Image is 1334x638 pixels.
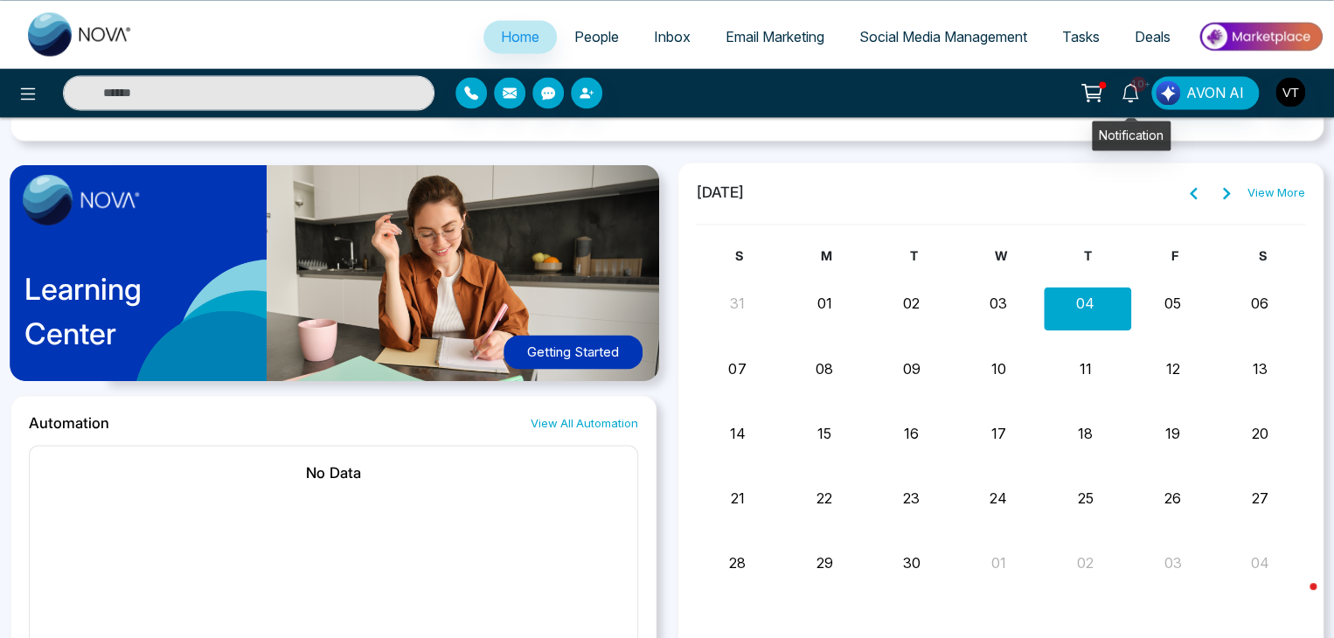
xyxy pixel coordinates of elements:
[991,551,1006,572] button: 01
[1092,121,1171,150] div: Notification
[1258,247,1266,262] span: S
[636,20,708,53] a: Inbox
[1164,487,1181,508] button: 26
[29,413,109,431] h2: Automation
[995,247,1007,262] span: W
[903,292,920,313] button: 02
[1275,77,1305,107] img: User Avatar
[1165,357,1179,378] button: 12
[1251,422,1268,443] button: 20
[696,181,745,204] span: [DATE]
[557,20,636,53] a: People
[1275,579,1317,621] iframe: Intercom live chat
[1252,357,1267,378] button: 13
[903,487,920,508] button: 23
[1251,292,1268,313] button: 06
[1,156,679,401] img: home-learning-center.png
[735,247,743,262] span: S
[501,28,539,45] span: Home
[23,175,140,225] img: image
[904,422,919,443] button: 16
[1080,357,1092,378] button: 11
[902,357,920,378] button: 09
[504,335,643,369] button: Getting Started
[902,551,920,572] button: 30
[1084,247,1092,262] span: T
[817,422,831,443] button: 15
[991,422,1006,443] button: 17
[1078,422,1093,443] button: 18
[991,357,1006,378] button: 10
[842,20,1045,53] a: Social Media Management
[1251,487,1268,508] button: 27
[816,357,833,378] button: 08
[1077,551,1094,572] button: 02
[1171,247,1178,262] span: F
[990,292,1007,313] button: 03
[654,28,691,45] span: Inbox
[1117,20,1188,53] a: Deals
[1130,76,1146,92] span: 10+
[47,463,620,481] h2: No Data
[909,247,917,262] span: T
[1156,80,1180,105] img: Lead Flow
[730,487,744,508] button: 21
[859,28,1027,45] span: Social Media Management
[1062,28,1100,45] span: Tasks
[1151,76,1259,109] button: AVON AI
[1247,184,1305,201] a: View More
[1165,422,1180,443] button: 19
[10,162,657,395] a: LearningCenterGetting Started
[816,551,832,572] button: 29
[1197,17,1324,56] img: Market-place.gif
[28,12,133,56] img: Nova CRM Logo
[730,292,745,313] button: 31
[821,247,832,262] span: M
[1045,20,1117,53] a: Tasks
[1186,82,1244,103] span: AVON AI
[1164,292,1181,313] button: 05
[1135,28,1171,45] span: Deals
[816,292,831,313] button: 01
[1164,551,1181,572] button: 03
[726,28,824,45] span: Email Marketing
[1109,76,1151,107] a: 10+
[729,422,745,443] button: 14
[990,487,1007,508] button: 24
[1076,292,1094,313] button: 04
[574,28,619,45] span: People
[24,266,142,355] p: Learning Center
[1078,487,1094,508] button: 25
[531,414,638,431] a: View All Automation
[483,20,557,53] a: Home
[729,551,746,572] button: 28
[1250,551,1268,572] button: 04
[816,487,832,508] button: 22
[708,20,842,53] a: Email Marketing
[728,357,746,378] button: 07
